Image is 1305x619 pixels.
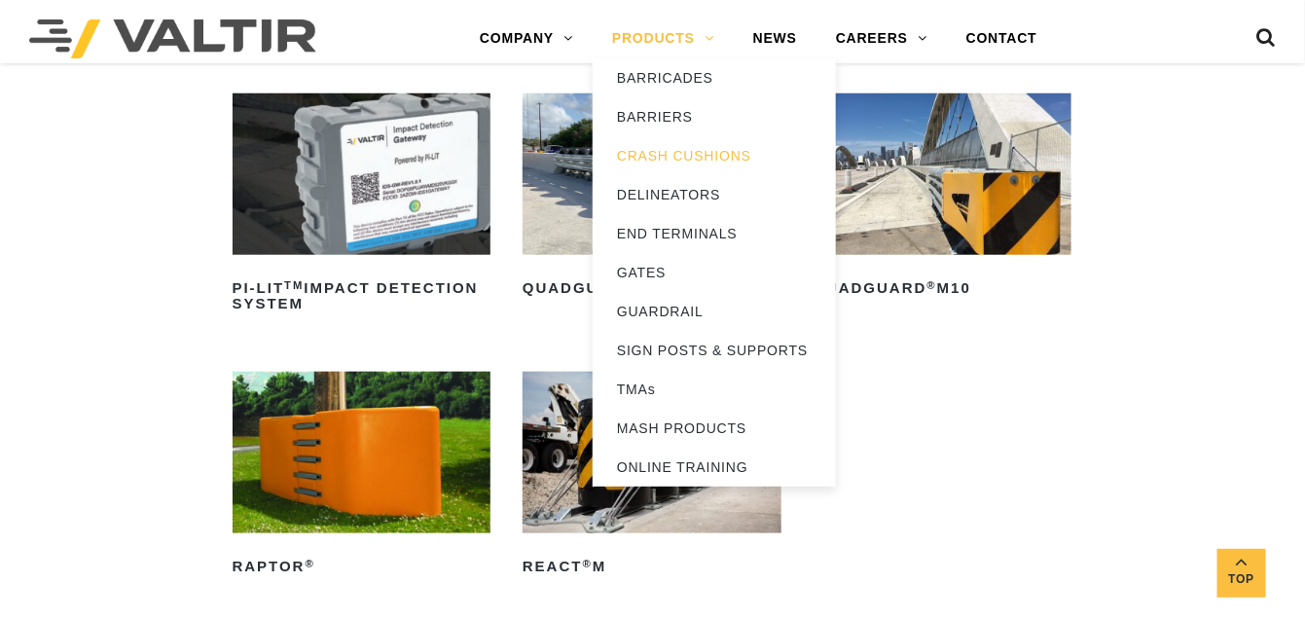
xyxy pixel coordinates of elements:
[814,273,1072,304] h2: QuadGuard M10
[927,279,937,291] sup: ®
[593,19,734,58] a: PRODUCTS
[593,331,836,370] a: SIGN POSTS & SUPPORTS
[523,372,781,582] a: REACT®M
[233,93,491,319] a: PI-LITTMImpact Detection System
[1217,568,1266,591] span: Top
[29,19,316,58] img: Valtir
[593,253,836,292] a: GATES
[306,558,315,569] sup: ®
[816,19,947,58] a: CAREERS
[583,558,593,569] sup: ®
[523,93,781,304] a: QuadGuard®Elite M10
[734,19,816,58] a: NEWS
[947,19,1057,58] a: CONTACT
[593,409,836,448] a: MASH PRODUCTS
[593,448,836,487] a: ONLINE TRAINING
[460,19,593,58] a: COMPANY
[593,136,836,175] a: CRASH CUSHIONS
[523,273,781,304] h2: QuadGuard Elite M10
[233,273,491,319] h2: PI-LIT Impact Detection System
[284,279,304,291] sup: TM
[814,93,1072,304] a: QuadGuard®M10
[593,370,836,409] a: TMAs
[593,292,836,331] a: GUARDRAIL
[593,58,836,97] a: BARRICADES
[233,551,491,582] h2: RAPTOR
[233,372,491,582] a: RAPTOR®
[1217,549,1266,598] a: Top
[523,551,781,582] h2: REACT M
[593,97,836,136] a: BARRIERS
[593,175,836,214] a: DELINEATORS
[593,214,836,253] a: END TERMINALS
